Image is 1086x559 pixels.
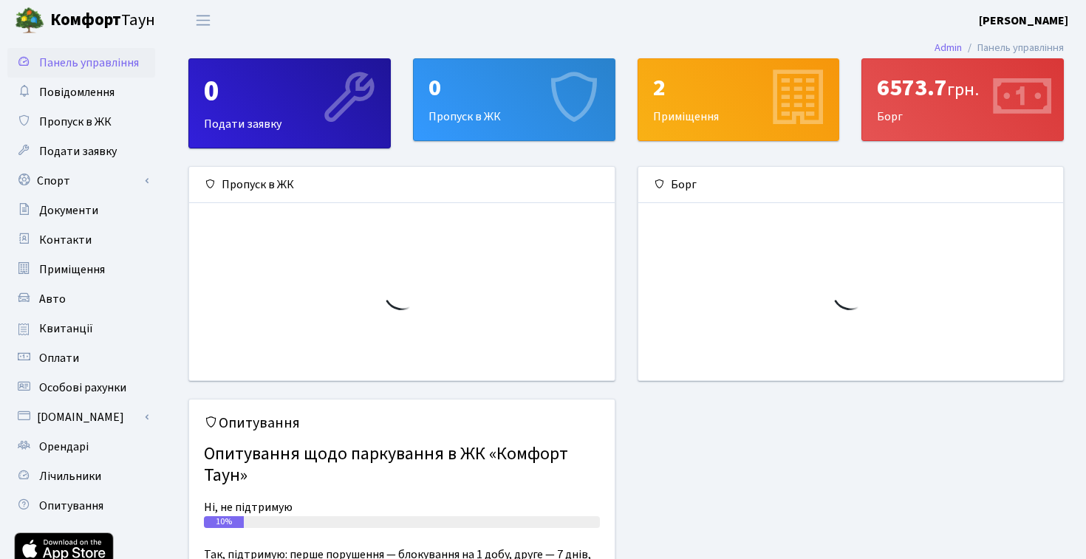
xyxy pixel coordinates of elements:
[204,516,244,528] div: 10%
[638,58,840,141] a: 2Приміщення
[413,58,615,141] a: 0Пропуск в ЖК
[7,373,155,402] a: Особові рахунки
[912,32,1086,64] nav: breadcrumb
[7,166,155,196] a: Спорт
[39,498,103,514] span: Опитування
[39,202,98,219] span: Документи
[947,77,979,103] span: грн.
[15,6,44,35] img: logo.png
[50,8,155,33] span: Таун
[39,439,89,455] span: Орендарі
[204,74,375,109] div: 0
[414,59,615,140] div: Пропуск в ЖК
[189,59,390,148] div: Подати заявку
[39,143,117,160] span: Подати заявку
[7,343,155,373] a: Оплати
[188,58,391,148] a: 0Подати заявку
[39,55,139,71] span: Панель управління
[7,48,155,78] a: Панель управління
[638,59,839,140] div: Приміщення
[7,432,155,462] a: Орендарі
[7,255,155,284] a: Приміщення
[638,167,1064,203] div: Борг
[962,40,1064,56] li: Панель управління
[204,498,600,516] div: Ні, не підтримую
[39,261,105,278] span: Приміщення
[428,74,600,102] div: 0
[7,284,155,314] a: Авто
[189,167,615,203] div: Пропуск в ЖК
[979,12,1068,30] a: [PERSON_NAME]
[7,462,155,491] a: Лічильники
[39,320,93,337] span: Квитанції
[7,107,155,137] a: Пропуск в ЖК
[204,414,600,432] h5: Опитування
[7,402,155,432] a: [DOMAIN_NAME]
[7,78,155,107] a: Повідомлення
[7,137,155,166] a: Подати заявку
[39,291,66,307] span: Авто
[979,13,1068,29] b: [PERSON_NAME]
[862,59,1063,140] div: Борг
[7,491,155,521] a: Опитування
[39,350,79,366] span: Оплати
[39,84,115,100] span: Повідомлення
[39,114,112,130] span: Пропуск в ЖК
[39,380,126,396] span: Особові рахунки
[7,196,155,225] a: Документи
[50,8,121,32] b: Комфорт
[204,438,600,493] h4: Опитування щодо паркування в ЖК «Комфорт Таун»
[653,74,824,102] div: 2
[935,40,962,55] a: Admin
[7,314,155,343] a: Квитанції
[39,468,101,484] span: Лічильники
[39,232,92,248] span: Контакти
[7,225,155,255] a: Контакти
[877,74,1048,102] div: 6573.7
[185,8,222,32] button: Переключити навігацію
